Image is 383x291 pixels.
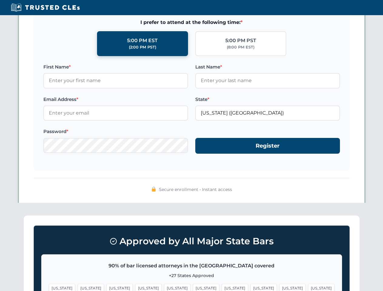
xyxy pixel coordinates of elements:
[225,37,256,45] div: 5:00 PM PST
[9,3,82,12] img: Trusted CLEs
[195,138,340,154] button: Register
[129,44,156,50] div: (2:00 PM PST)
[49,272,334,279] p: +27 States Approved
[43,105,188,121] input: Enter your email
[227,44,254,50] div: (8:00 PM EST)
[43,18,340,26] span: I prefer to attend at the following time:
[43,128,188,135] label: Password
[151,187,156,192] img: 🔒
[127,37,158,45] div: 5:00 PM EST
[195,63,340,71] label: Last Name
[41,233,342,249] h3: Approved by All Major State Bars
[195,73,340,88] input: Enter your last name
[195,96,340,103] label: State
[195,105,340,121] input: Arizona (AZ)
[159,186,232,193] span: Secure enrollment • Instant access
[43,73,188,88] input: Enter your first name
[43,96,188,103] label: Email Address
[49,262,334,270] p: 90% of bar licensed attorneys in the [GEOGRAPHIC_DATA] covered
[43,63,188,71] label: First Name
